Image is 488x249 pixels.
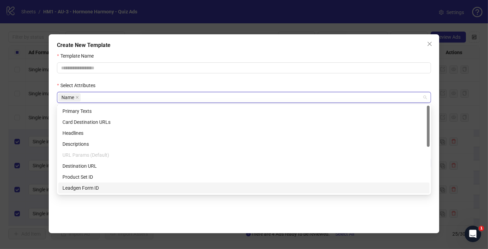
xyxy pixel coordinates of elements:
[465,226,481,242] iframe: Intercom live chat
[58,106,430,117] div: Primary Texts
[62,118,426,126] div: Card Destination URLs
[57,41,431,49] div: Create New Template
[424,38,435,49] button: Close
[427,41,432,47] span: close
[61,94,74,101] span: Name
[62,173,426,181] div: Product Set ID
[58,150,430,161] div: URL Params (Default)
[62,184,426,192] div: Leadgen Form ID
[62,107,426,115] div: Primary Texts
[58,171,430,182] div: Product Set ID
[62,140,426,148] div: Descriptions
[58,139,430,150] div: Descriptions
[58,93,81,102] span: Name
[479,226,484,231] span: 1
[75,96,79,99] span: close
[62,129,426,137] div: Headlines
[58,182,430,193] div: Leadgen Form ID
[57,52,98,60] label: Template Name
[58,161,430,171] div: Destination URL
[57,82,100,89] label: Select Attributes
[57,62,431,73] input: Template Name
[57,103,431,110] div: Select attributes to include in this template. Attributes marked as 'Default' are set as default ...
[58,117,430,128] div: Card Destination URLs
[62,151,426,159] div: URL Params (Default)
[62,162,426,170] div: Destination URL
[58,128,430,139] div: Headlines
